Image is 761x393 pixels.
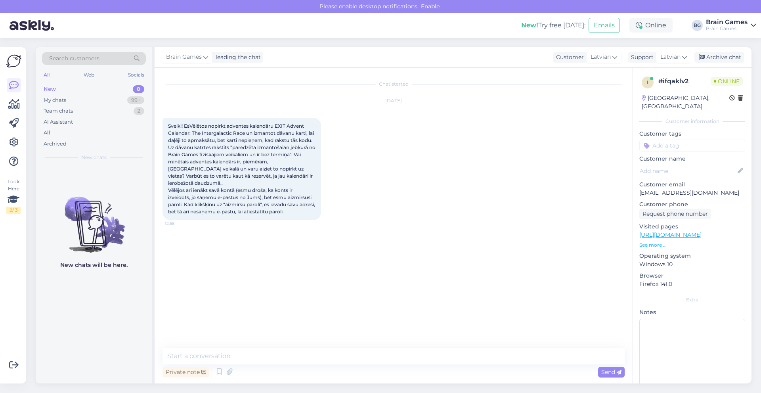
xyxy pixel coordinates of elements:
div: [GEOGRAPHIC_DATA], [GEOGRAPHIC_DATA] [642,94,729,111]
p: See more ... [639,242,745,249]
div: Customer information [639,118,745,125]
div: BG [692,20,703,31]
p: New chats will be here. [60,261,128,269]
a: Brain GamesBrain Games [706,19,756,32]
p: Customer tags [639,130,745,138]
div: Online [629,18,673,33]
a: [URL][DOMAIN_NAME] [639,231,702,238]
div: Extra [639,296,745,303]
span: Send [601,368,621,376]
span: Enable [419,3,442,10]
div: All [42,70,51,80]
p: Operating system [639,252,745,260]
span: New chats [81,154,107,161]
div: New [44,85,56,93]
div: Customer [553,53,584,61]
div: 2 [134,107,144,115]
div: Web [82,70,96,80]
p: Customer email [639,180,745,189]
div: Archived [44,140,67,148]
p: Browser [639,272,745,280]
span: Search customers [49,54,99,63]
b: New! [521,21,538,29]
img: Askly Logo [6,54,21,69]
span: 12:58 [165,220,195,226]
p: Notes [639,308,745,316]
input: Add a tag [639,140,745,151]
p: Visited pages [639,222,745,231]
img: No chats [36,182,152,254]
div: leading the chat [212,53,261,61]
div: Request phone number [639,209,711,219]
div: Try free [DATE]: [521,21,585,30]
div: Archive chat [694,52,744,63]
p: Firefox 141.0 [639,280,745,288]
div: Look Here [6,178,21,214]
div: Socials [126,70,146,80]
p: [EMAIL_ADDRESS][DOMAIN_NAME] [639,189,745,197]
div: 2 / 3 [6,207,21,214]
div: Brain Games [706,19,748,25]
span: Latvian [660,53,681,61]
div: My chats [44,96,66,104]
span: i [647,79,648,85]
div: [DATE] [163,97,625,104]
div: Team chats [44,107,73,115]
input: Add name [640,167,736,175]
p: Customer name [639,155,745,163]
div: Private note [163,367,209,378]
span: Brain Games [166,53,202,61]
div: All [44,129,50,137]
button: Emails [589,18,620,33]
div: 99+ [127,96,144,104]
div: Support [628,53,654,61]
div: Chat started [163,81,625,88]
p: Windows 10 [639,260,745,268]
div: AI Assistant [44,118,73,126]
span: Sveiki! EsVēlētos nopirkt adventes kalendāru EXIT Advent Calendar: The Intergalactic Race un izma... [168,123,317,215]
span: Online [711,77,743,86]
div: 0 [133,85,144,93]
p: Customer phone [639,200,745,209]
div: Brain Games [706,25,748,32]
span: Latvian [591,53,611,61]
div: # ifqaklv2 [658,77,711,86]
